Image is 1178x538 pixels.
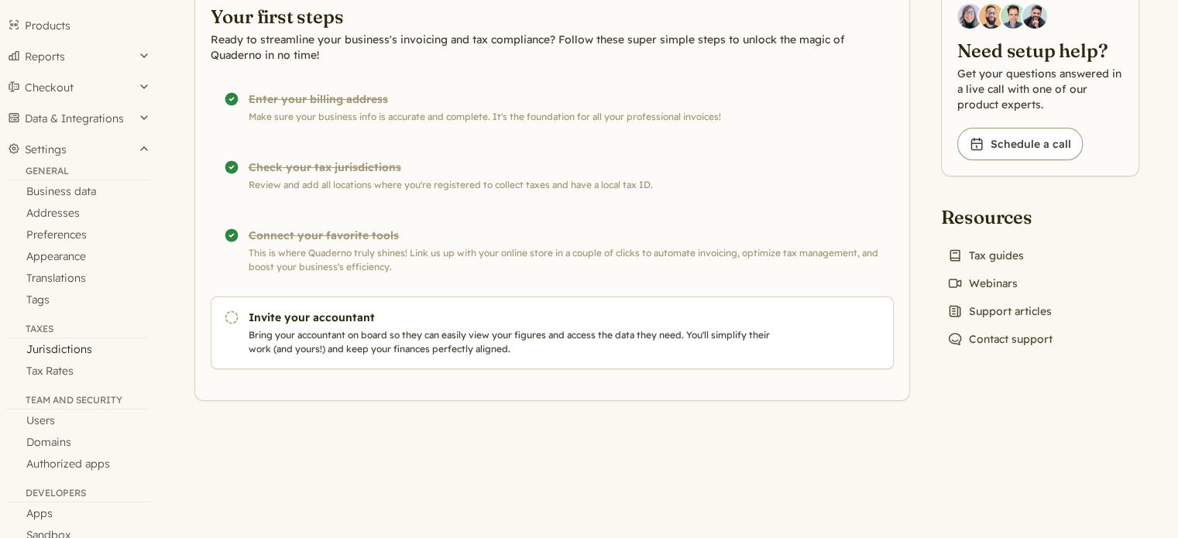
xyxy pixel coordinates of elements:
img: Ivo Oltmans, Business Developer at Quaderno [1001,4,1025,29]
p: Bring your accountant on board so they can easily view your figures and access the data they need... [249,328,777,356]
h2: Resources [941,204,1059,229]
a: Schedule a call [957,128,1083,160]
a: Support articles [941,300,1058,322]
a: Webinars [941,272,1024,294]
a: Invite your accountant Bring your accountant on board so they can easily view your figures and ac... [211,296,894,369]
a: Contact support [941,328,1059,350]
img: Jairo Fumero, Account Executive at Quaderno [979,4,1004,29]
h3: Invite your accountant [249,310,777,325]
p: Get your questions answered in a live call with one of our product experts. [957,66,1123,112]
a: Tax guides [941,245,1030,266]
h2: Your first steps [211,4,894,29]
p: Ready to streamline your business's invoicing and tax compliance? Follow these super simple steps... [211,32,894,63]
img: Diana Carrasco, Account Executive at Quaderno [957,4,982,29]
div: Developers [6,487,149,502]
div: General [6,165,149,180]
img: Javier Rubio, DevRel at Quaderno [1022,4,1047,29]
h2: Need setup help? [957,38,1123,63]
div: Taxes [6,323,149,338]
div: Team and security [6,394,149,409]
